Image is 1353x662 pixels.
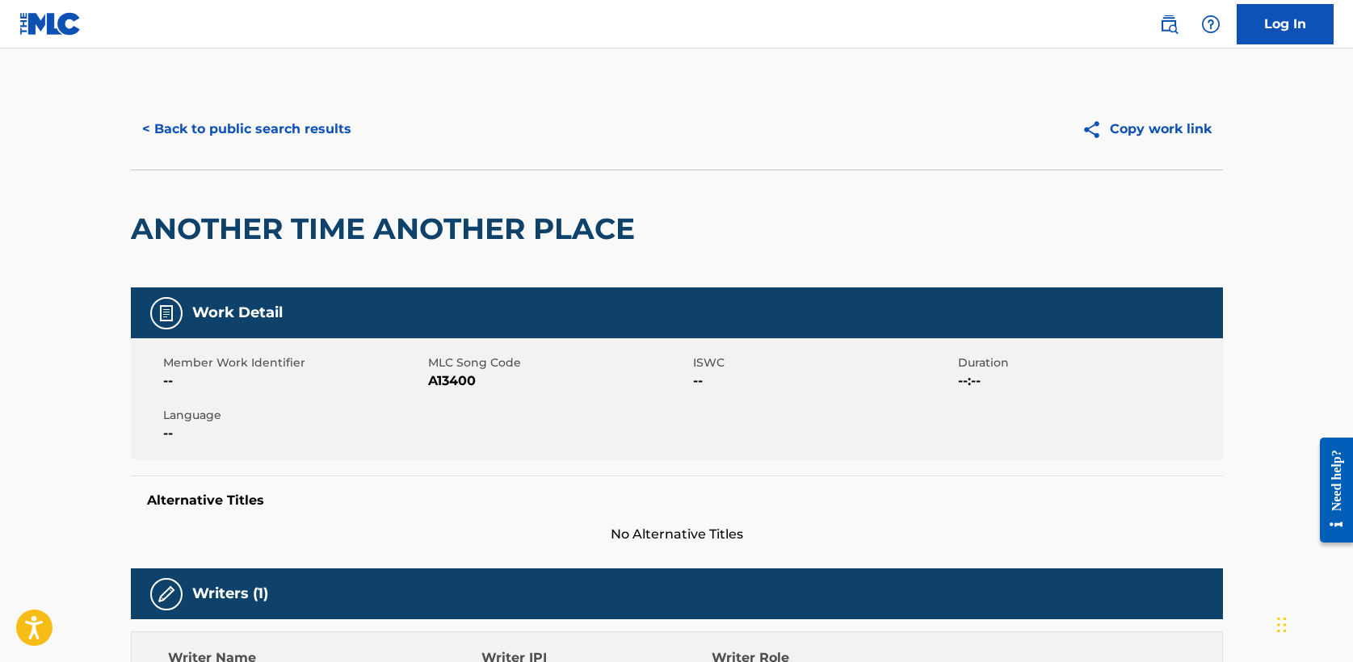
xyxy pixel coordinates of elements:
div: Drag [1277,601,1287,649]
h5: Writers (1) [192,584,268,603]
iframe: Chat Widget [1272,584,1353,662]
span: No Alternative Titles [131,525,1223,544]
a: Log In [1237,4,1334,44]
span: Duration [958,354,1219,371]
img: Writers [157,584,176,604]
div: Help [1195,8,1227,40]
span: A13400 [428,371,689,391]
span: -- [693,371,954,391]
span: Language [163,407,424,424]
img: MLC Logo [19,12,82,36]
span: --:-- [958,371,1219,391]
img: Copy work link [1082,119,1110,140]
h5: Alternative Titles [147,492,1207,509]
iframe: Resource Center [1308,425,1353,555]
span: ISWC [693,354,954,371]
span: -- [163,371,424,391]
button: < Back to public search results [131,109,363,149]
a: Public Search [1153,8,1185,40]
h5: Work Detail [192,304,283,322]
img: help [1201,15,1221,34]
span: Member Work Identifier [163,354,424,371]
img: search [1159,15,1179,34]
img: Work Detail [157,304,176,323]
button: Copy work link [1070,109,1223,149]
span: MLC Song Code [428,354,689,371]
h2: ANOTHER TIME ANOTHER PLACE [131,211,643,247]
span: -- [163,424,424,443]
